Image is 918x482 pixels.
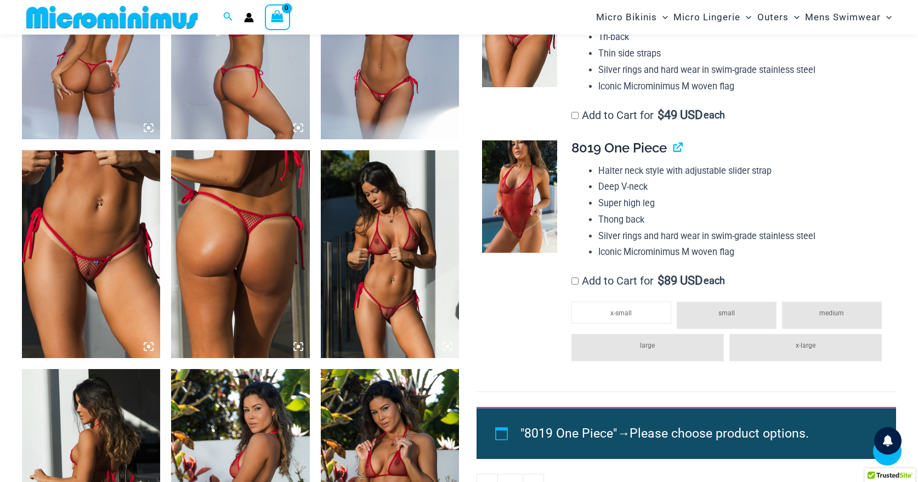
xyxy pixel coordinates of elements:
[630,426,809,441] span: Please choose product options.
[598,212,887,228] li: Thong back
[571,109,725,122] label: Add to Cart for
[789,3,800,31] span: Menu Toggle
[22,150,160,358] img: Summer Storm Red 456 Micro
[598,195,887,212] li: Super high leg
[819,309,844,317] span: medium
[598,62,887,78] li: Silver rings and hard wear in swim-grade stainless steel
[718,309,735,317] span: small
[704,110,725,121] span: each
[658,275,702,286] span: 89 USD
[571,274,725,287] label: Add to Cart for
[755,3,802,31] a: OutersMenu ToggleMenu Toggle
[598,179,887,195] li: Deep V-neck
[223,10,233,24] a: Search icon link
[321,150,459,358] img: Summer Storm Red 312 Tri Top 456 Micro
[571,112,579,119] input: Add to Cart for$49 USD each
[571,302,671,324] li: x-small
[571,277,579,285] input: Add to Cart for$89 USD each
[677,302,777,329] li: small
[598,29,887,46] li: Tri-back
[592,2,896,33] nav: Site Navigation
[673,3,740,31] span: Micro Lingerie
[658,108,664,122] span: $
[796,342,815,349] span: x-large
[657,3,668,31] span: Menu Toggle
[658,110,702,121] span: 49 USD
[598,244,887,260] li: Iconic Microminimus M woven flag
[598,163,887,179] li: Halter neck style with adjustable slider strap
[729,334,882,361] li: x-large
[598,46,887,62] li: Thin side straps
[805,3,881,31] span: Mens Swimwear
[610,309,632,317] span: x-small
[704,275,725,286] span: each
[598,228,887,245] li: Silver rings and hard wear in swim-grade stainless steel
[782,302,882,329] li: medium
[593,3,671,31] a: Micro BikinisMenu ToggleMenu Toggle
[22,5,202,30] img: MM SHOP LOGO FLAT
[757,3,789,31] span: Outers
[571,140,667,156] span: 8019 One Piece
[520,426,617,441] span: "8019 One Piece"
[658,274,664,287] span: $
[640,342,655,349] span: large
[598,78,887,95] li: Iconic Microminimus M woven flag
[802,3,894,31] a: Mens SwimwearMenu ToggleMenu Toggle
[740,3,751,31] span: Menu Toggle
[520,421,871,446] li: →
[171,150,309,358] img: Summer Storm Red 456 Micro
[482,140,557,253] img: Summer Storm Red 8019 One Piece
[244,13,254,22] a: Account icon link
[671,3,754,31] a: Micro LingerieMenu ToggleMenu Toggle
[881,3,892,31] span: Menu Toggle
[265,4,290,30] a: View Shopping Cart, empty
[571,334,724,361] li: large
[596,3,657,31] span: Micro Bikinis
